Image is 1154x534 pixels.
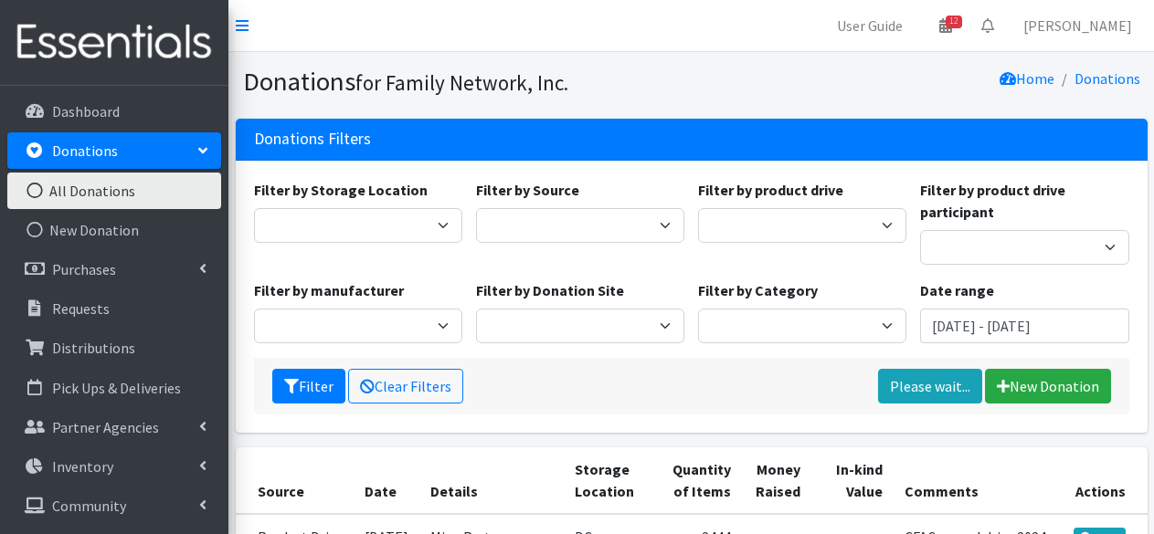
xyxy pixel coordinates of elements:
[52,457,113,476] p: Inventory
[7,290,221,327] a: Requests
[236,447,354,514] th: Source
[52,102,120,120] p: Dashboard
[52,299,110,318] p: Requests
[946,16,962,28] span: 12
[742,447,811,514] th: Money Raised
[7,251,221,288] a: Purchases
[822,7,917,44] a: User Guide
[698,179,843,201] label: Filter by product drive
[52,379,181,397] p: Pick Ups & Deliveries
[894,447,1061,514] th: Comments
[658,447,742,514] th: Quantity of Items
[1061,447,1148,514] th: Actions
[476,279,624,301] label: Filter by Donation Site
[7,132,221,169] a: Donations
[811,447,894,514] th: In-kind Value
[7,370,221,406] a: Pick Ups & Deliveries
[419,447,564,514] th: Details
[52,141,118,160] p: Donations
[7,330,221,366] a: Distributions
[254,279,404,301] label: Filter by manufacturer
[7,487,221,524] a: Community
[254,179,428,201] label: Filter by Storage Location
[7,173,221,209] a: All Donations
[925,7,967,44] a: 12
[698,279,818,301] label: Filter by Category
[564,447,658,514] th: Storage Location
[355,69,568,96] small: for Family Network, Inc.
[1009,7,1147,44] a: [PERSON_NAME]
[920,279,994,301] label: Date range
[476,179,579,201] label: Filter by Source
[7,12,221,73] img: HumanEssentials
[348,369,463,403] a: Clear Filters
[7,93,221,130] a: Dashboard
[52,497,126,515] p: Community
[52,260,116,278] p: Purchases
[920,309,1128,343] input: January 1, 2011 - December 31, 2011
[52,339,135,357] p: Distributions
[254,130,371,149] h3: Donations Filters
[7,212,221,248] a: New Donation
[1075,69,1140,88] a: Donations
[1000,69,1054,88] a: Home
[52,418,159,436] p: Partner Agencies
[354,447,419,514] th: Date
[878,369,982,403] a: Please wait...
[920,179,1128,223] label: Filter by product drive participant
[985,369,1111,403] a: New Donation
[243,66,685,98] h1: Donations
[272,369,345,403] button: Filter
[7,409,221,445] a: Partner Agencies
[7,448,221,485] a: Inventory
